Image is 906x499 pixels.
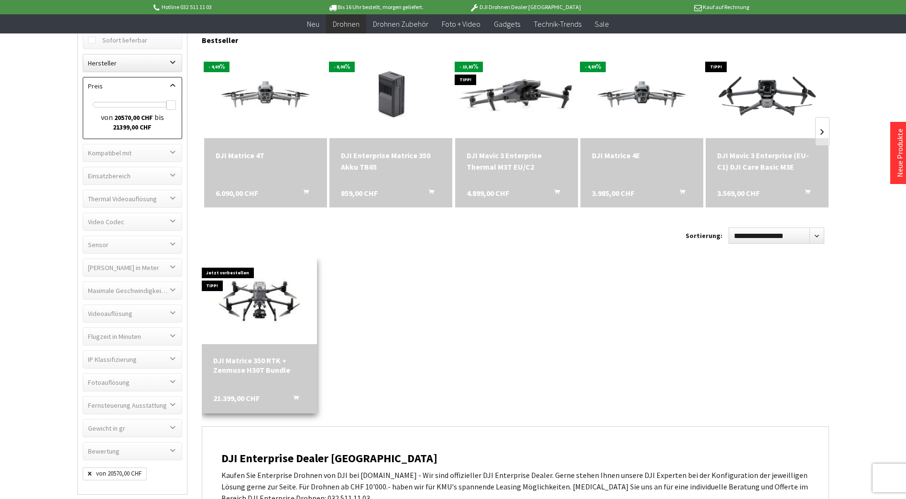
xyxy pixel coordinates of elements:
[341,187,378,199] span: 859,00 CHF
[213,393,260,403] span: 21.399,00 CHF
[216,150,316,161] div: DJI Matrice 4T
[435,14,487,34] a: Foto + Video
[467,187,509,199] span: 4.899,00 CHF
[706,60,829,130] img: DJI Mavic 3 Enterprise (EU-C1) DJI Care Basic M3E
[202,26,829,50] div: Bestseller
[450,1,600,13] p: DJI Drohnen Dealer [GEOGRAPHIC_DATA]
[592,150,692,161] a: DJI Matrice 4E 3.985,00 CHF In den Warenkorb
[668,187,691,200] button: In den Warenkorb
[113,123,152,131] label: 21399,00 CHF
[300,14,326,34] a: Neu
[527,14,588,34] a: Technik-Trends
[494,19,520,29] span: Gadgets
[595,19,609,29] span: Sale
[793,187,816,200] button: In den Warenkorb
[292,187,315,200] button: In den Warenkorb
[588,14,616,34] a: Sale
[442,19,480,29] span: Foto + Video
[83,443,182,460] label: Bewertung
[213,356,306,375] a: DJI Matrice 350 RTK + Zenmuse H30T Bundle 21.399,00 CHF In den Warenkorb
[213,356,306,375] div: DJI Matrice 350 RTK + Zenmuse H30T Bundle
[592,187,634,199] span: 3.985,00 CHF
[341,150,441,173] div: DJI Enterprise Matrice 350 Akku TB65
[543,187,566,200] button: In den Warenkorb
[83,467,147,480] span: von 20570,00 CHF
[333,19,360,29] span: Drohnen
[592,150,692,161] div: DJI Matrice 4E
[717,187,760,199] span: 3.569,00 CHF
[341,150,441,173] a: DJI Enterprise Matrice 350 Akku TB65 859,00 CHF In den Warenkorb
[83,236,182,253] label: Sensor
[83,77,182,95] label: Preis
[83,282,182,299] label: Maximale Geschwindigkeit in km/h
[487,14,527,34] a: Gadgets
[895,129,905,177] a: Neue Produkte
[417,187,440,200] button: In den Warenkorb
[83,190,182,207] label: Thermal Videoauflösung
[216,150,316,161] a: DJI Matrice 4T 6.090,00 CHF In den Warenkorb
[83,32,182,49] label: Sofort lieferbar
[282,393,305,406] button: In den Warenkorb
[221,452,809,465] h2: DJI Enterprise Dealer [GEOGRAPHIC_DATA]
[467,150,567,173] a: DJI Mavic 3 Enterprise Thermal M3T EU/C2 4.899,00 CHF In den Warenkorb
[83,351,182,368] label: IP Klassifizierung
[326,14,366,34] a: Drohnen
[204,60,327,130] img: DJI Matrice 4T
[152,1,301,13] p: Hotline 032 511 11 03
[534,19,581,29] span: Technik-Trends
[154,112,164,122] span: bis
[366,14,435,34] a: Drohnen Zubehör
[83,328,182,345] label: Flugzeit in Minuten
[83,54,182,72] label: Hersteller
[83,213,182,230] label: Video Codec
[216,187,258,199] span: 6.090,00 CHF
[114,113,153,122] label: 20570,00 CHF
[337,52,445,138] img: DJI Enterprise Matrice 350 Akku TB65
[83,259,182,276] label: Maximale Flughöhe in Meter
[83,397,182,414] label: Fernsteuerung Ausstattung
[580,60,703,130] img: DJI Matrice 4E
[83,374,182,391] label: Fotoauflösung
[467,150,567,173] div: DJI Mavic 3 Enterprise Thermal M3T EU/C2
[301,1,450,13] p: Bis 16 Uhr bestellt, morgen geliefert.
[179,250,340,352] img: DJI Matrice 350 RTK + Zenmuse H30T Bundle
[83,167,182,184] label: Einsatzbereich
[686,228,722,243] label: Sortierung:
[83,420,182,437] label: Gewicht in gr
[373,19,428,29] span: Drohnen Zubehör
[83,305,182,322] label: Videoauflösung
[717,150,817,173] div: DJI Mavic 3 Enterprise (EU-C1) DJI Care Basic M3E
[455,56,578,134] img: DJI Mavic 3 Enterprise Thermal M3T EU/C2
[83,144,182,162] label: Kompatibel mit
[101,112,113,122] span: von
[600,1,749,13] p: Kauf auf Rechnung
[307,19,319,29] span: Neu
[717,150,817,173] a: DJI Mavic 3 Enterprise (EU-C1) DJI Care Basic M3E 3.569,00 CHF In den Warenkorb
